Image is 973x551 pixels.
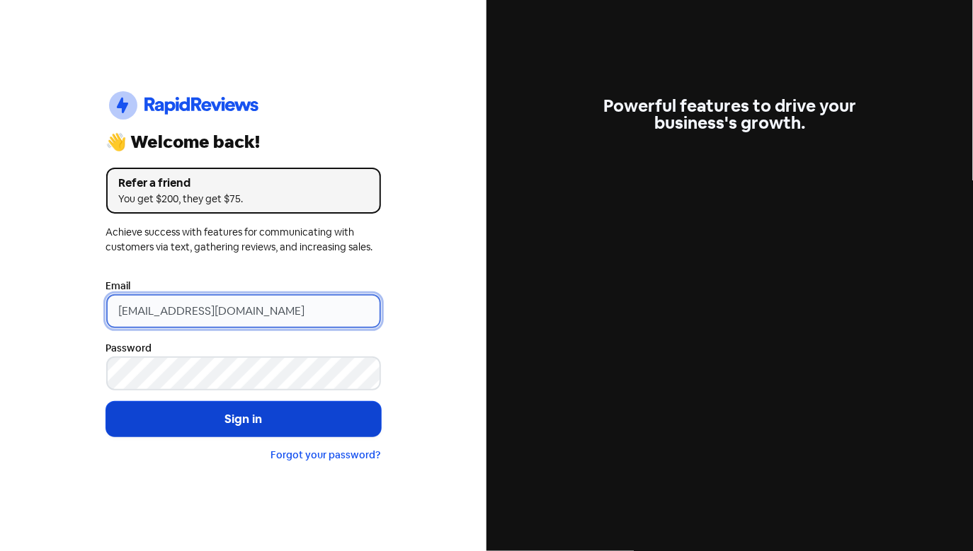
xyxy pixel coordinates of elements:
[106,294,381,328] input: Enter your email address...
[119,192,368,207] div: You get $200, they get $75.
[593,98,867,132] div: Powerful features to drive your business's growth.
[119,175,368,192] div: Refer a friend
[106,402,381,437] button: Sign in
[106,225,381,255] div: Achieve success with features for communicating with customers via text, gathering reviews, and i...
[106,279,131,294] label: Email
[106,341,152,356] label: Password
[106,134,381,151] div: 👋 Welcome back!
[271,448,381,461] a: Forgot your password?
